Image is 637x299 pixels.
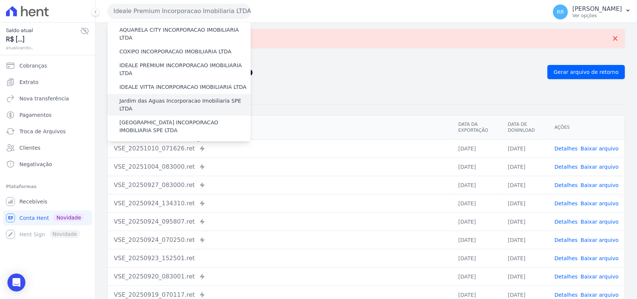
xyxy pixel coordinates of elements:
div: VSE_20250924_134310.ret [114,199,446,208]
span: Negativação [19,161,52,168]
td: [DATE] [502,158,549,176]
td: [DATE] [452,249,502,267]
a: Baixar arquivo [581,274,619,280]
span: R$ [...] [6,34,80,44]
span: Cobranças [19,62,47,69]
a: Detalhes [555,292,578,298]
a: Detalhes [555,255,578,261]
td: [DATE] [502,267,549,286]
div: Plataformas [6,182,89,191]
a: Nova transferência [3,91,92,106]
td: [DATE] [452,231,502,249]
a: Recebíveis [3,194,92,209]
a: Baixar arquivo [581,200,619,206]
div: VSE_20250924_070250.ret [114,236,446,245]
a: Detalhes [555,182,578,188]
div: VSE_20250924_095807.ret [114,217,446,226]
a: Gerar arquivo de retorno [547,65,625,79]
label: IDEALE VITTA INCORPORACAO IMOBILIARIA LTDA [119,83,246,91]
a: Detalhes [555,237,578,243]
a: Baixar arquivo [581,255,619,261]
span: Gerar arquivo de retorno [554,68,619,76]
td: [DATE] [502,249,549,267]
a: Baixar arquivo [581,237,619,243]
a: Cobranças [3,58,92,73]
a: Pagamentos [3,108,92,122]
span: Troca de Arquivos [19,128,66,135]
th: Ações [549,115,625,140]
a: Detalhes [555,274,578,280]
div: VSE_20250923_152501.ret [114,254,446,263]
a: Baixar arquivo [581,164,619,170]
th: Arquivo [108,115,452,140]
span: Novidade [53,214,84,222]
span: Nova transferência [19,95,69,102]
td: [DATE] [452,267,502,286]
span: Conta Hent [19,214,49,222]
nav: Sidebar [6,58,89,242]
a: Baixar arquivo [581,182,619,188]
div: Open Intercom Messenger [7,274,25,292]
span: Saldo atual [6,27,80,34]
a: Detalhes [555,164,578,170]
div: VSE_20250927_083000.ret [114,181,446,190]
label: Jardim das Aguas Incorporacao Imobiliaria SPE LTDA [119,97,251,113]
span: Extrato [19,78,38,86]
div: VSE_20251010_071626.ret [114,144,446,153]
button: Ideale Premium Incorporacao Imobiliaria LTDA [107,4,251,19]
div: VSE_20250920_083001.ret [114,272,446,281]
td: [DATE] [452,139,502,158]
label: COXIPO INCORPORACAO IMOBILIARIA LTDA [119,48,231,56]
a: Detalhes [555,219,578,225]
td: [DATE] [452,158,502,176]
a: Baixar arquivo [581,292,619,298]
a: Extrato [3,75,92,90]
div: VSE_20251004_083000.ret [114,162,446,171]
p: Ver opções [572,13,622,19]
h2: Exportações de Retorno [107,67,541,77]
td: [DATE] [452,212,502,231]
a: Negativação [3,157,92,172]
a: Conta Hent Novidade [3,211,92,225]
span: RR [557,9,564,15]
a: Detalhes [555,146,578,152]
label: [GEOGRAPHIC_DATA] INCORPORACAO IMOBILIARIA SPE LTDA [119,119,251,134]
td: [DATE] [452,194,502,212]
a: Troca de Arquivos [3,124,92,139]
span: atualizando... [6,44,80,51]
td: [DATE] [502,139,549,158]
label: IDEALE PREMIUM INCORPORACAO IMOBILIARIA LTDA [119,62,251,77]
span: Recebíveis [19,198,47,205]
a: Detalhes [555,200,578,206]
label: AQUARELA CITY INCORPORACAO IMOBILIARIA LTDA [119,26,251,42]
span: Clientes [19,144,40,152]
p: [PERSON_NAME] [572,5,622,13]
td: [DATE] [452,176,502,194]
a: Baixar arquivo [581,146,619,152]
th: Data de Download [502,115,549,140]
a: Baixar arquivo [581,219,619,225]
th: Data da Exportação [452,115,502,140]
span: Pagamentos [19,111,51,119]
nav: Breadcrumb [107,54,625,62]
td: [DATE] [502,194,549,212]
td: [DATE] [502,231,549,249]
button: RR [PERSON_NAME] Ver opções [547,1,637,22]
td: [DATE] [502,176,549,194]
a: Clientes [3,140,92,155]
td: [DATE] [502,212,549,231]
label: JARDIM UNIQUE INCORPORAÇÃO IMOBILIARIA SPE LTDA [119,140,251,156]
